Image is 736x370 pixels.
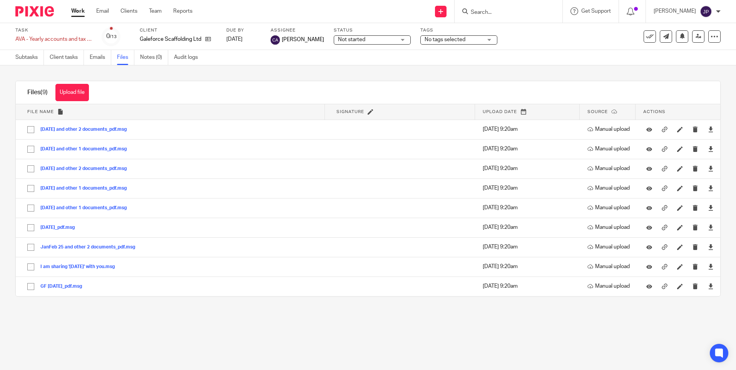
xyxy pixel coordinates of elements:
[15,27,92,33] label: Task
[483,263,576,270] p: [DATE] 9:20am
[587,282,632,290] p: Manual upload
[708,223,714,231] a: Download
[587,110,608,114] span: Source
[708,243,714,251] a: Download
[282,36,324,43] span: [PERSON_NAME]
[173,7,192,15] a: Reports
[587,223,632,231] p: Manual upload
[140,50,168,65] a: Notes (0)
[483,204,576,212] p: [DATE] 9:20am
[23,162,38,176] input: Select
[55,84,89,101] button: Upload file
[23,240,38,255] input: Select
[50,50,84,65] a: Client tasks
[71,7,85,15] a: Work
[587,243,632,251] p: Manual upload
[587,204,632,212] p: Manual upload
[587,184,632,192] p: Manual upload
[23,220,38,235] input: Select
[149,7,162,15] a: Team
[23,260,38,274] input: Select
[587,165,632,172] p: Manual upload
[654,7,696,15] p: [PERSON_NAME]
[140,27,217,33] label: Client
[40,166,132,172] button: [DATE] and other 2 documents_pdf.msg
[587,125,632,133] p: Manual upload
[483,110,517,114] span: Upload date
[110,35,117,39] small: /13
[117,50,134,65] a: Files
[40,147,132,152] button: [DATE] and other 1 documents_pdf.msg
[483,223,576,231] p: [DATE] 9:20am
[420,27,497,33] label: Tags
[40,89,48,95] span: (9)
[40,186,132,191] button: [DATE] and other 1 documents_pdf.msg
[587,263,632,270] p: Manual upload
[40,245,141,250] button: JanFeb 25 and other 2 documents_pdf.msg
[708,263,714,270] a: Download
[106,32,117,41] div: 0
[40,284,88,289] button: GF [DATE]_pdf.msg
[708,204,714,212] a: Download
[174,50,204,65] a: Audit logs
[226,37,243,42] span: [DATE]
[700,5,712,18] img: svg%3E
[483,184,576,192] p: [DATE] 9:20am
[40,205,132,211] button: [DATE] and other 1 documents_pdf.msg
[23,279,38,294] input: Select
[483,243,576,251] p: [DATE] 9:20am
[23,181,38,196] input: Select
[96,7,109,15] a: Email
[708,165,714,172] a: Download
[90,50,111,65] a: Emails
[708,145,714,153] a: Download
[15,35,92,43] div: AVA - Yearly accounts and tax return
[425,37,465,42] span: No tags selected
[40,264,120,270] button: I am sharing '[DATE]' with you.msg
[336,110,364,114] span: Signature
[338,37,365,42] span: Not started
[140,35,201,43] p: Galeforce Scaffolding Ltd
[27,110,54,114] span: File name
[226,27,261,33] label: Due by
[708,184,714,192] a: Download
[483,145,576,153] p: [DATE] 9:20am
[271,27,324,33] label: Assignee
[15,6,54,17] img: Pixie
[483,282,576,290] p: [DATE] 9:20am
[27,88,48,97] h1: Files
[643,110,666,114] span: Actions
[483,125,576,133] p: [DATE] 9:20am
[271,35,280,45] img: svg%3E
[587,145,632,153] p: Manual upload
[23,201,38,215] input: Select
[483,165,576,172] p: [DATE] 9:20am
[23,122,38,137] input: Select
[23,142,38,157] input: Select
[40,225,80,230] button: [DATE]_pdf.msg
[470,9,539,16] input: Search
[334,27,411,33] label: Status
[15,50,44,65] a: Subtasks
[120,7,137,15] a: Clients
[708,125,714,133] a: Download
[40,127,132,132] button: [DATE] and other 2 documents_pdf.msg
[708,282,714,290] a: Download
[581,8,611,14] span: Get Support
